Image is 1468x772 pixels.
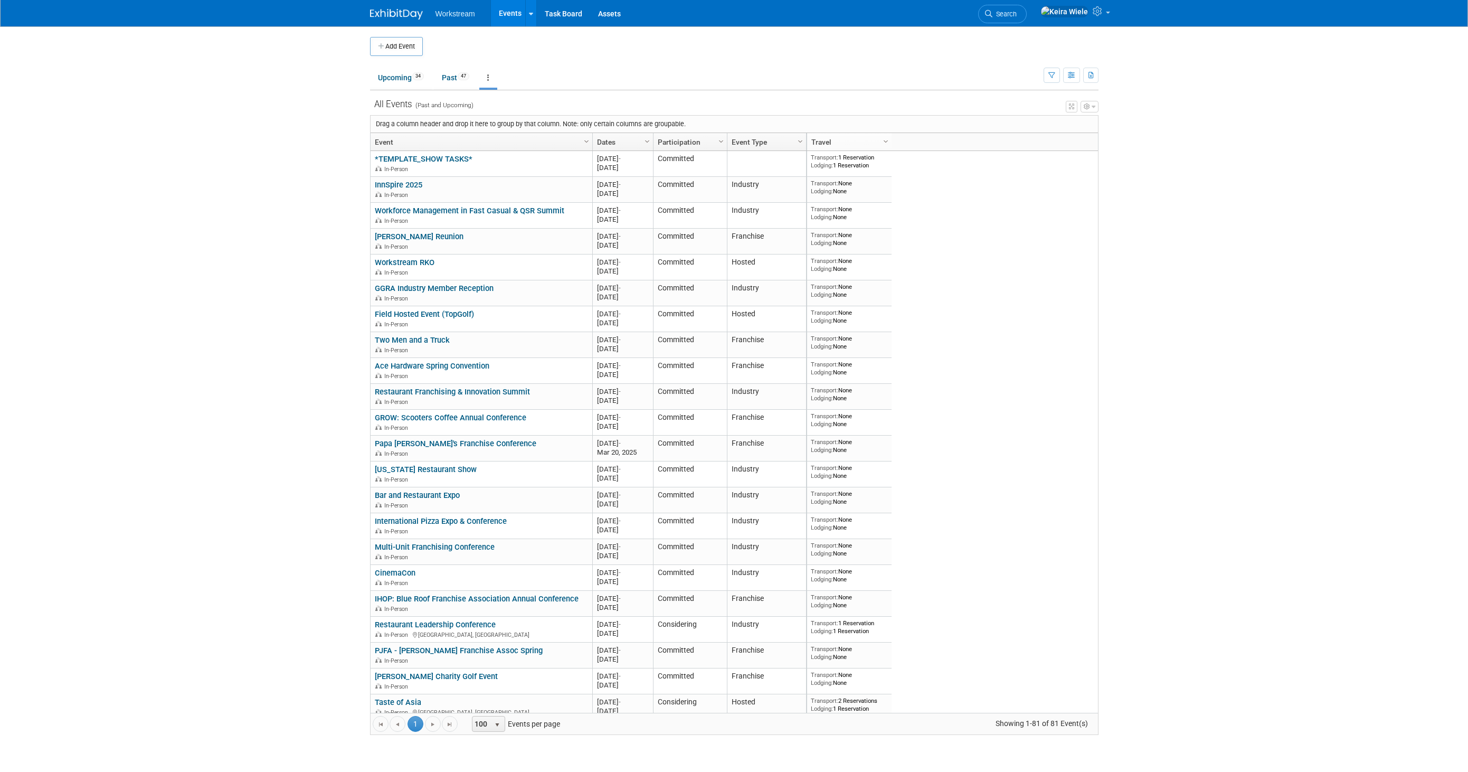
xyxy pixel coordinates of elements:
[653,669,727,694] td: Committed
[597,267,648,276] div: [DATE]
[597,293,648,302] div: [DATE]
[811,369,833,376] span: Lodging:
[811,645,838,653] span: Transport:
[375,698,421,707] a: Taste of Asia
[458,72,469,80] span: 47
[375,708,588,717] div: [GEOGRAPHIC_DATA], [GEOGRAPHIC_DATA]
[597,387,648,396] div: [DATE]
[375,413,526,422] a: GROW: Scooters Coffee Annual Conference
[597,154,648,163] div: [DATE]
[811,154,838,161] span: Transport:
[811,490,887,505] div: None None
[811,550,833,557] span: Lodging:
[375,502,382,507] img: In-Person Event
[811,291,833,298] span: Lodging:
[619,517,621,525] span: -
[597,525,648,534] div: [DATE]
[882,137,890,146] span: Column Settings
[811,231,887,247] div: None None
[811,697,887,712] div: 2 Reservations 1 Reservation
[796,137,804,146] span: Column Settings
[384,554,411,561] span: In-Person
[375,269,382,275] img: In-Person Event
[811,516,887,531] div: None None
[581,133,592,149] a: Column Settings
[727,255,806,280] td: Hosted
[384,502,411,509] span: In-Person
[597,309,648,318] div: [DATE]
[597,206,648,215] div: [DATE]
[412,101,473,109] span: (Past and Upcoming)
[811,653,833,661] span: Lodging:
[811,180,838,187] span: Transport:
[811,257,887,272] div: None None
[727,306,806,332] td: Hosted
[375,465,477,474] a: [US_STATE] Restaurant Show
[375,554,382,559] img: In-Person Event
[811,438,887,454] div: None None
[811,438,838,446] span: Transport:
[408,716,423,732] span: 1
[986,716,1097,731] span: Showing 1-81 of 81 Event(s)
[811,283,887,298] div: None None
[384,450,411,457] span: In-Person
[811,420,833,428] span: Lodging:
[811,309,887,324] div: None None
[597,707,648,715] div: [DATE]
[375,439,536,448] a: Papa [PERSON_NAME]'s Franchise Conference
[619,465,621,473] span: -
[597,577,648,586] div: [DATE]
[811,335,887,350] div: None None
[811,671,887,686] div: None None
[597,646,648,655] div: [DATE]
[811,568,838,575] span: Transport:
[811,213,833,221] span: Lodging:
[653,332,727,358] td: Committed
[653,280,727,306] td: Committed
[727,203,806,229] td: Industry
[442,716,458,732] a: Go to the last page
[425,716,441,732] a: Go to the next page
[811,472,833,479] span: Lodging:
[619,543,621,551] span: -
[811,498,833,505] span: Lodging:
[1040,6,1088,17] img: Keira Wiele
[597,361,648,370] div: [DATE]
[370,68,432,88] a: Upcoming34
[653,462,727,487] td: Committed
[811,619,887,635] div: 1 Reservation 1 Reservation
[597,215,648,224] div: [DATE]
[619,439,621,447] span: -
[375,133,585,151] a: Event
[597,422,648,431] div: [DATE]
[653,177,727,203] td: Committed
[727,591,806,617] td: Franchise
[373,716,389,732] a: Go to the first page
[653,255,727,280] td: Committed
[597,698,648,707] div: [DATE]
[375,284,494,293] a: GGRA Industry Member Reception
[597,491,648,500] div: [DATE]
[653,539,727,565] td: Committed
[597,594,648,603] div: [DATE]
[717,137,725,146] span: Column Settings
[727,565,806,591] td: Industry
[811,187,833,195] span: Lodging:
[384,269,411,276] span: In-Person
[375,206,564,215] a: Workforce Management in Fast Casual & QSR Summit
[597,448,648,457] div: Mar 20, 2025
[375,542,495,552] a: Multi-Unit Franchising Conference
[619,413,621,421] span: -
[811,239,833,247] span: Lodging:
[811,205,887,221] div: None None
[880,133,892,149] a: Column Settings
[727,513,806,539] td: Industry
[811,705,833,712] span: Lodging:
[619,284,621,292] span: -
[597,603,648,612] div: [DATE]
[393,720,402,729] span: Go to the previous page
[727,669,806,694] td: Franchise
[619,362,621,370] span: -
[811,309,838,316] span: Transport:
[375,568,415,578] a: CinemaCon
